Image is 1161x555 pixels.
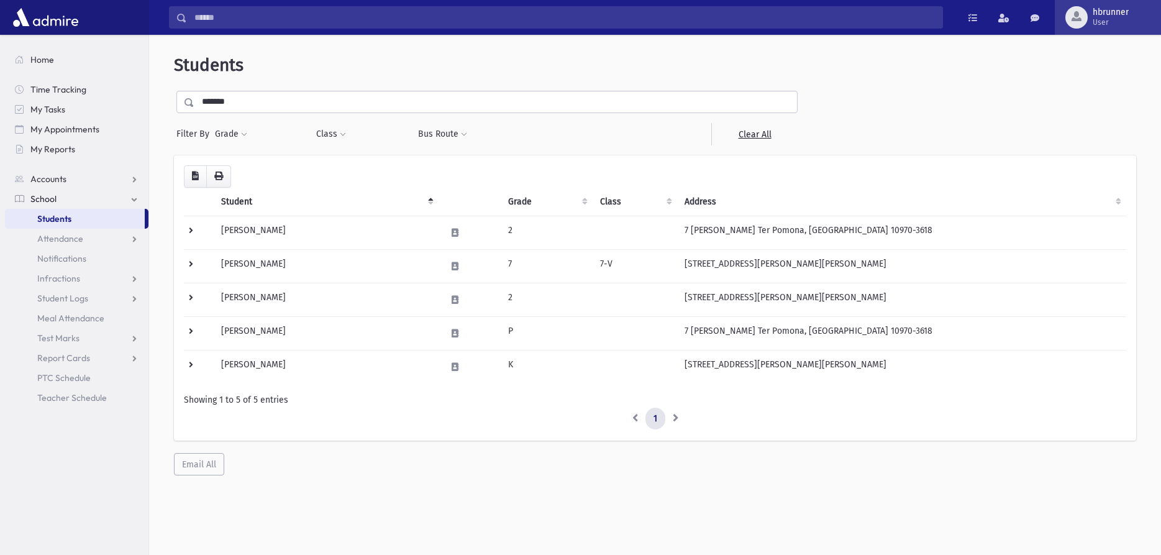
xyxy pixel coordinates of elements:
[5,328,148,348] a: Test Marks
[645,408,665,430] a: 1
[5,50,148,70] a: Home
[214,216,439,249] td: [PERSON_NAME]
[30,54,54,65] span: Home
[37,392,107,403] span: Teacher Schedule
[501,350,593,383] td: K
[5,119,148,139] a: My Appointments
[417,123,468,145] button: Bus Route
[214,316,439,350] td: [PERSON_NAME]
[37,213,71,224] span: Students
[37,233,83,244] span: Attendance
[677,188,1126,216] th: Address: activate to sort column ascending
[37,352,90,364] span: Report Cards
[5,268,148,288] a: Infractions
[5,308,148,328] a: Meal Attendance
[501,216,593,249] td: 2
[5,288,148,308] a: Student Logs
[174,55,244,75] span: Students
[5,169,148,189] a: Accounts
[501,316,593,350] td: P
[711,123,798,145] a: Clear All
[593,249,677,283] td: 7-V
[37,372,91,383] span: PTC Schedule
[30,124,99,135] span: My Appointments
[5,229,148,249] a: Attendance
[184,165,207,188] button: CSV
[5,348,148,368] a: Report Cards
[5,189,148,209] a: School
[214,249,439,283] td: [PERSON_NAME]
[37,273,80,284] span: Infractions
[593,188,677,216] th: Class: activate to sort column ascending
[30,173,66,185] span: Accounts
[501,283,593,316] td: 2
[501,188,593,216] th: Grade: activate to sort column ascending
[184,393,1126,406] div: Showing 1 to 5 of 5 entries
[5,368,148,388] a: PTC Schedule
[214,188,439,216] th: Student: activate to sort column descending
[5,209,145,229] a: Students
[677,249,1126,283] td: [STREET_ADDRESS][PERSON_NAME][PERSON_NAME]
[5,249,148,268] a: Notifications
[30,104,65,115] span: My Tasks
[677,316,1126,350] td: 7 [PERSON_NAME] Ter Pomona, [GEOGRAPHIC_DATA] 10970-3618
[214,283,439,316] td: [PERSON_NAME]
[30,84,86,95] span: Time Tracking
[677,216,1126,249] td: 7 [PERSON_NAME] Ter Pomona, [GEOGRAPHIC_DATA] 10970-3618
[214,123,248,145] button: Grade
[1093,17,1129,27] span: User
[1093,7,1129,17] span: hbrunner
[37,253,86,264] span: Notifications
[176,127,214,140] span: Filter By
[30,193,57,204] span: School
[30,144,75,155] span: My Reports
[37,293,88,304] span: Student Logs
[5,99,148,119] a: My Tasks
[206,165,231,188] button: Print
[10,5,81,30] img: AdmirePro
[214,350,439,383] td: [PERSON_NAME]
[174,453,224,475] button: Email All
[5,388,148,408] a: Teacher Schedule
[501,249,593,283] td: 7
[677,283,1126,316] td: [STREET_ADDRESS][PERSON_NAME][PERSON_NAME]
[5,80,148,99] a: Time Tracking
[5,139,148,159] a: My Reports
[316,123,347,145] button: Class
[187,6,942,29] input: Search
[37,333,80,344] span: Test Marks
[677,350,1126,383] td: [STREET_ADDRESS][PERSON_NAME][PERSON_NAME]
[37,313,104,324] span: Meal Attendance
